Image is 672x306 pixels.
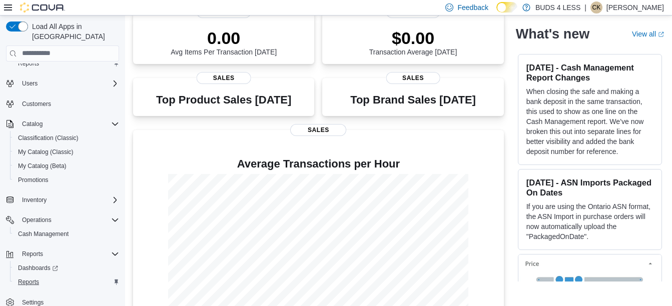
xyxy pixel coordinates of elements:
[592,1,601,13] span: CK
[386,72,440,84] span: Sales
[14,262,119,274] span: Dashboards
[14,228,73,240] a: Cash Management
[18,194,119,206] span: Inventory
[14,160,119,172] span: My Catalog (Beta)
[14,174,53,186] a: Promotions
[18,118,119,130] span: Catalog
[2,193,123,207] button: Inventory
[496,2,517,12] input: Dark Mode
[350,94,476,106] h3: Top Brand Sales [DATE]
[18,77,119,89] span: Users
[18,264,58,272] span: Dashboards
[18,148,74,156] span: My Catalog (Classic)
[535,1,580,13] p: BUDS 4 LESS
[22,79,38,87] span: Users
[290,124,346,136] span: Sales
[526,62,653,82] h3: [DATE] - Cash Management Report Changes
[632,30,664,38] a: View allExternal link
[14,160,71,172] a: My Catalog (Beta)
[20,2,65,12] img: Cova
[22,100,51,108] span: Customers
[10,131,123,145] button: Classification (Classic)
[369,28,457,48] p: $0.00
[14,146,119,158] span: My Catalog (Classic)
[584,1,586,13] p: |
[156,94,291,106] h3: Top Product Sales [DATE]
[22,120,43,128] span: Catalog
[516,26,589,42] h2: What's new
[197,72,251,84] span: Sales
[18,162,67,170] span: My Catalog (Beta)
[18,97,119,110] span: Customers
[14,174,119,186] span: Promotions
[10,227,123,241] button: Cash Management
[10,145,123,159] button: My Catalog (Classic)
[10,56,123,70] button: Reports
[14,228,119,240] span: Cash Management
[2,213,123,227] button: Operations
[18,248,47,260] button: Reports
[14,262,62,274] a: Dashboards
[10,261,123,275] a: Dashboards
[2,76,123,90] button: Users
[18,134,79,142] span: Classification (Classic)
[14,57,43,69] a: Reports
[28,21,119,41] span: Load All Apps in [GEOGRAPHIC_DATA]
[10,159,123,173] button: My Catalog (Beta)
[22,196,47,204] span: Inventory
[18,59,39,67] span: Reports
[18,214,119,226] span: Operations
[10,173,123,187] button: Promotions
[526,86,653,156] p: When closing the safe and making a bank deposit in the same transaction, this used to show as one...
[18,118,47,130] button: Catalog
[18,194,51,206] button: Inventory
[658,31,664,37] svg: External link
[18,214,56,226] button: Operations
[171,28,277,48] p: 0.00
[14,132,83,144] a: Classification (Classic)
[457,2,488,12] span: Feedback
[141,158,496,170] h4: Average Transactions per Hour
[18,98,55,110] a: Customers
[171,28,277,56] div: Avg Items Per Transaction [DATE]
[526,177,653,197] h3: [DATE] - ASN Imports Packaged On Dates
[18,176,49,184] span: Promotions
[22,216,52,224] span: Operations
[2,117,123,131] button: Catalog
[14,276,119,288] span: Reports
[2,247,123,261] button: Reports
[10,275,123,289] button: Reports
[18,248,119,260] span: Reports
[18,77,42,89] button: Users
[18,278,39,286] span: Reports
[14,146,78,158] a: My Catalog (Classic)
[2,96,123,111] button: Customers
[18,230,69,238] span: Cash Management
[14,57,119,69] span: Reports
[526,201,653,241] p: If you are using the Ontario ASN format, the ASN Import in purchase orders will now automatically...
[369,28,457,56] div: Transaction Average [DATE]
[22,250,43,258] span: Reports
[14,276,43,288] a: Reports
[606,1,664,13] p: [PERSON_NAME]
[14,132,119,144] span: Classification (Classic)
[590,1,602,13] div: Catherine Kidman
